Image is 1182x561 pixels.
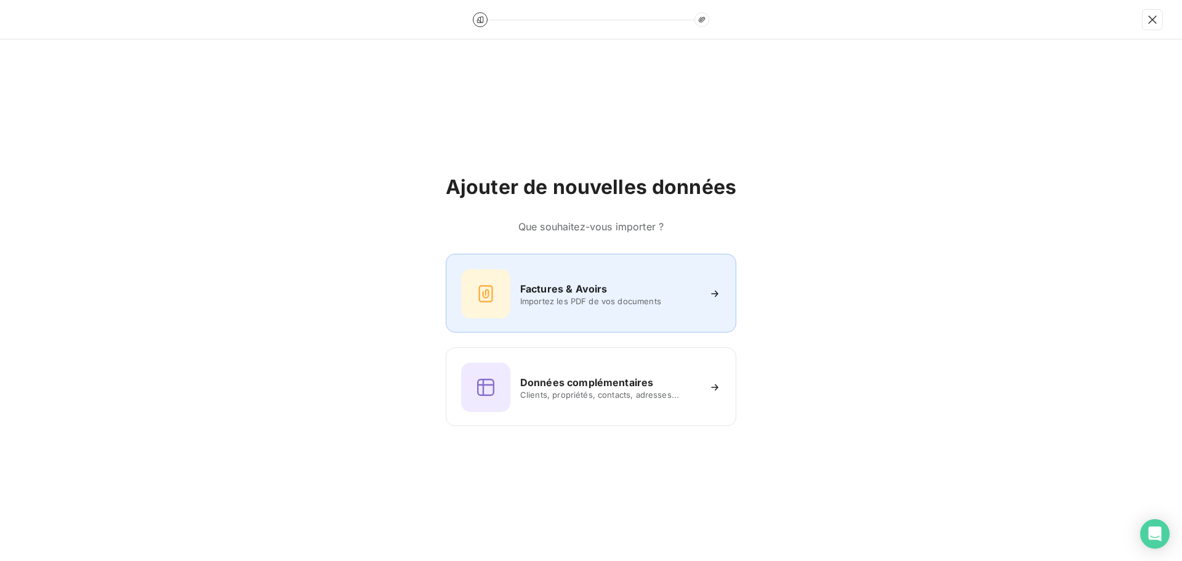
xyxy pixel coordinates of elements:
[520,296,699,306] span: Importez les PDF de vos documents
[520,281,608,296] h6: Factures & Avoirs
[1140,519,1170,549] div: Open Intercom Messenger
[520,375,653,390] h6: Données complémentaires
[446,175,736,200] h2: Ajouter de nouvelles données
[446,219,736,234] h6: Que souhaitez-vous importer ?
[520,390,699,400] span: Clients, propriétés, contacts, adresses...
